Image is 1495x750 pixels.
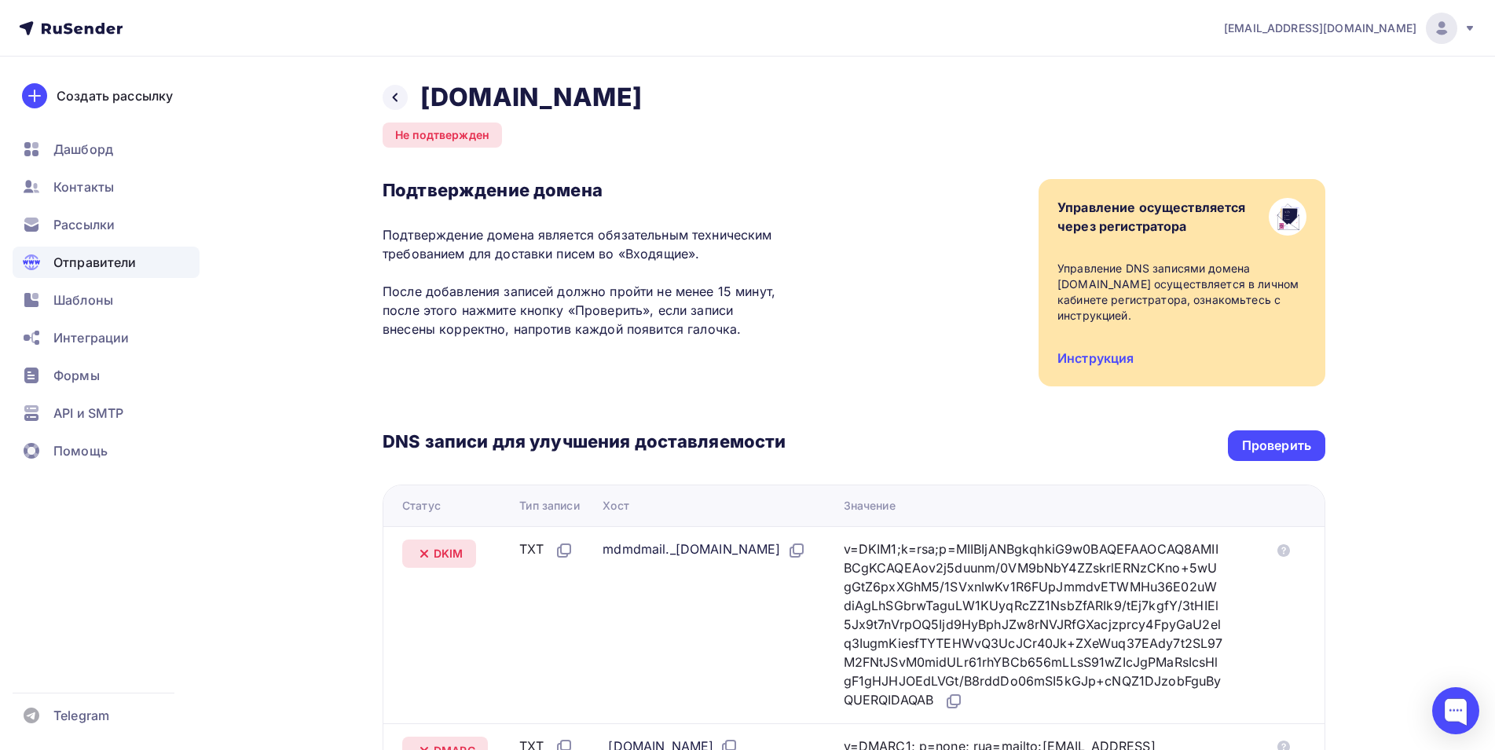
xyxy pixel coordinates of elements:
[53,441,108,460] span: Помощь
[13,134,200,165] a: Дашборд
[1224,20,1416,36] span: [EMAIL_ADDRESS][DOMAIN_NAME]
[1224,13,1476,44] a: [EMAIL_ADDRESS][DOMAIN_NAME]
[53,706,109,725] span: Telegram
[1057,350,1134,366] a: Инструкция
[53,328,129,347] span: Интеграции
[519,498,579,514] div: Тип записи
[53,253,137,272] span: Отправители
[1057,261,1306,324] div: Управление DNS записями домена [DOMAIN_NAME] осуществляется в личном кабинете регистратора, ознак...
[402,498,441,514] div: Статус
[844,540,1224,711] div: v=DKIM1;k=rsa;p=MIIBIjANBgkqhkiG9w0BAQEFAAOCAQ8AMIIBCgKCAQEAov2j5duunm/0VM9bNbY4ZZskrlERNzCKno+5w...
[53,177,114,196] span: Контакты
[57,86,173,105] div: Создать рассылку
[13,284,200,316] a: Шаблоны
[53,366,100,385] span: Формы
[383,430,786,455] h3: DNS записи для улучшения доставляемости
[53,215,115,234] span: Рассылки
[383,123,502,148] div: Не подтвержден
[13,171,200,203] a: Контакты
[420,82,642,113] h2: [DOMAIN_NAME]
[603,540,805,560] div: mdmdmail._[DOMAIN_NAME]
[519,540,573,560] div: TXT
[434,546,464,562] span: DKIM
[13,360,200,391] a: Формы
[1057,198,1246,236] div: Управление осуществляется через регистратора
[53,404,123,423] span: API и SMTP
[603,498,629,514] div: Хост
[13,247,200,278] a: Отправители
[53,291,113,309] span: Шаблоны
[13,209,200,240] a: Рассылки
[383,179,786,201] h3: Подтверждение домена
[383,225,786,338] p: Подтверждение домена является обязательным техническим требованием для доставки писем во «Входящи...
[53,140,113,159] span: Дашборд
[1242,437,1311,455] div: Проверить
[844,498,896,514] div: Значение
